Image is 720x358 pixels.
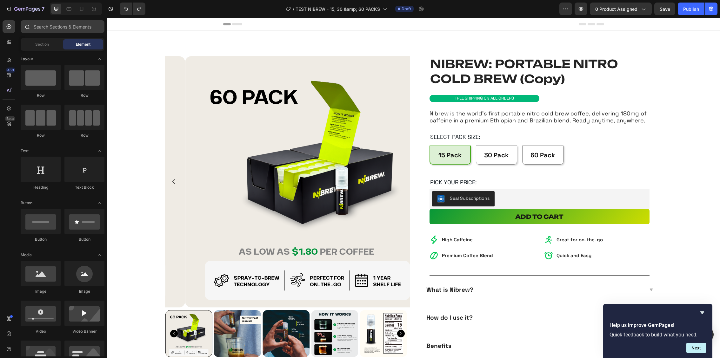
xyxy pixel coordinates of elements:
iframe: Design area [107,18,720,358]
div: Publish [683,6,699,12]
div: Image [21,289,61,294]
div: Help us improve GemPages! [610,309,706,353]
p: Benefits [319,324,344,332]
span: Toggle open [94,54,104,64]
strong: ADD TO CART [408,196,457,202]
p: Quick and Easy [450,234,484,242]
div: Row [21,133,61,138]
button: Hide survey [698,309,706,316]
span: SELECT PACK SIZE: [323,115,373,123]
span: TEST NIBREW - 15, 30 &amp; 60 PACKS [296,6,380,12]
img: SealSubscriptions.png [330,177,338,185]
div: Undo/Redo [120,3,145,15]
div: Seal Subscriptions [343,177,383,184]
p: FREE SHIPPING ON ALL ORDERS [326,78,429,83]
div: Video [21,329,61,334]
span: Toggle open [94,146,104,156]
div: Row [21,93,61,98]
span: 0 product assigned [595,6,637,12]
input: Search Sections & Elements [21,20,104,33]
span: 30 Pack [377,133,402,141]
span: Media [21,252,32,258]
div: Row [64,93,104,98]
span: Great for on-the-go [450,219,496,225]
span: Toggle open [94,250,104,260]
div: Video Banner [64,329,104,334]
button: Seal Subscriptions [325,173,388,189]
span: Toggle open [94,198,104,208]
span: Section [35,42,49,47]
span: High Caffeine [335,219,366,225]
span: PICK YOUR PRICE: [323,161,370,168]
button: Next question [686,343,706,353]
div: Image [64,289,104,294]
button: Save [654,3,675,15]
div: Button [21,237,61,242]
span: Text [21,148,29,154]
span: Nibrew is the world’s first portable nitro cold brew coffee, delivering 180mg of caffeine in a pr... [323,92,540,106]
button: 7 [3,3,47,15]
div: Text Block [64,185,104,190]
h2: Help us improve GemPages! [610,322,706,329]
span: Button [21,200,32,206]
div: Beta [5,116,15,121]
p: Quick feedback to build what you need. [610,332,706,338]
button: 0 product assigned [590,3,652,15]
button: Carousel Next Arrow [290,312,298,320]
span: Save [660,6,670,12]
button: <strong>ADD TO CART</strong> [323,191,543,206]
span: 15 Pack [331,133,355,141]
span: Layout [21,56,33,62]
h1: NIBREW: PORTABLE NITRO COLD BREW (Copy) [323,38,543,69]
button: Publish [678,3,704,15]
div: Button [64,237,104,242]
p: 7 [42,5,44,13]
div: Row [64,133,104,138]
p: How do I use it? [319,296,366,304]
span: Element [76,42,90,47]
p: What is Nibrew? [319,268,366,276]
span: / [293,6,294,12]
span: Draft [402,6,411,12]
span: 60 Pack [423,133,448,141]
div: 450 [6,68,15,73]
div: Heading [21,185,61,190]
span: Premium Coffee Blend [335,235,386,241]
